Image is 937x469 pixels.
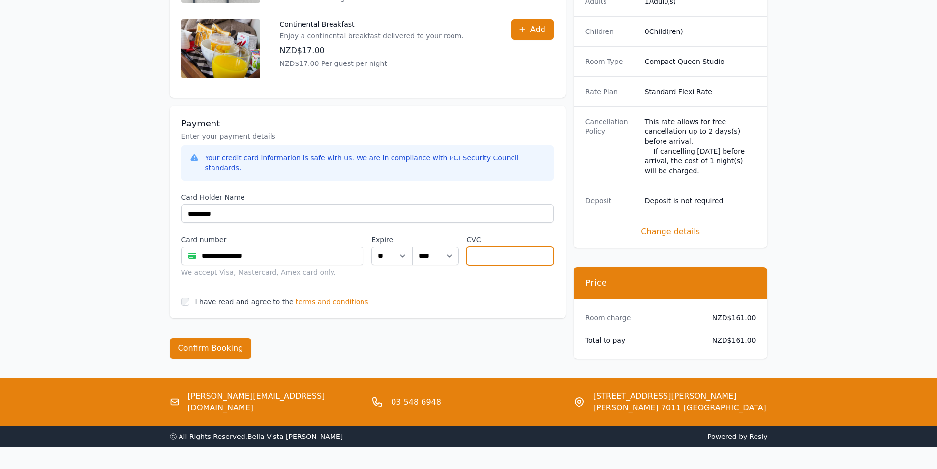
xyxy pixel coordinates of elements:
[585,335,696,345] dt: Total to pay
[585,87,637,96] dt: Rate Plan
[280,19,464,29] p: Continental Breakfast
[704,335,756,345] dd: NZD$161.00
[280,45,464,57] p: NZD$17.00
[195,298,294,306] label: I have read and agree to the
[170,338,252,359] button: Confirm Booking
[585,57,637,66] dt: Room Type
[391,396,441,408] a: 03 548 6948
[412,235,458,245] label: .
[170,433,343,440] span: ⓒ All Rights Reserved. Bella Vista [PERSON_NAME]
[280,31,464,41] p: Enjoy a continental breakfast delivered to your room.
[181,131,554,141] p: Enter your payment details
[645,27,756,36] dd: 0 Child(ren)
[530,24,545,35] span: Add
[585,313,696,323] dt: Room charge
[181,192,554,202] label: Card Holder Name
[466,235,553,245] label: CVC
[585,196,637,206] dt: Deposit
[181,118,554,129] h3: Payment
[645,57,756,66] dd: Compact Queen Studio
[280,59,464,68] p: NZD$17.00 Per guest per night
[296,297,368,307] span: terms and conditions
[645,87,756,96] dd: Standard Flexi Rate
[511,19,554,40] button: Add
[473,432,768,441] span: Powered by
[645,117,756,176] div: This rate allows for free cancellation up to 2 days(s) before arrival. If cancelling [DATE] befor...
[585,117,637,176] dt: Cancellation Policy
[749,433,767,440] a: Resly
[181,235,364,245] label: Card number
[585,226,756,238] span: Change details
[593,390,766,402] span: [STREET_ADDRESS][PERSON_NAME]
[585,277,756,289] h3: Price
[205,153,546,173] div: Your credit card information is safe with us. We are in compliance with PCI Security Council stan...
[187,390,363,414] a: [PERSON_NAME][EMAIL_ADDRESS][DOMAIN_NAME]
[585,27,637,36] dt: Children
[181,19,260,78] img: Continental Breakfast
[593,402,766,414] span: [PERSON_NAME] 7011 [GEOGRAPHIC_DATA]
[704,313,756,323] dd: NZD$161.00
[181,267,364,277] div: We accept Visa, Mastercard, Amex card only.
[371,235,412,245] label: Expire
[645,196,756,206] dd: Deposit is not required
